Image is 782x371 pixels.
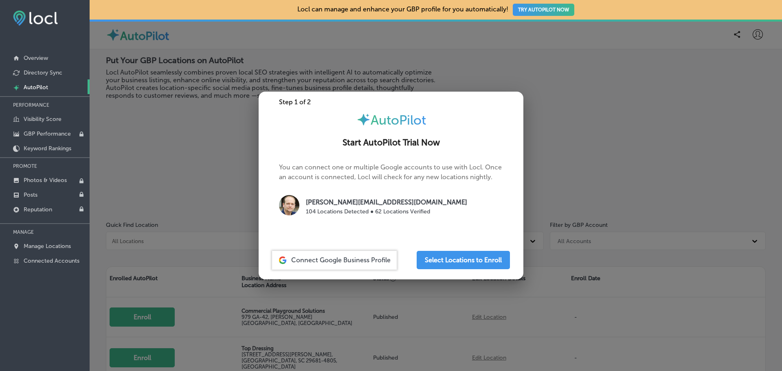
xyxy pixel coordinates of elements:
[13,11,58,26] img: fda3e92497d09a02dc62c9cd864e3231.png
[371,112,426,128] span: AutoPilot
[24,177,67,184] p: Photos & Videos
[356,112,371,127] img: autopilot-icon
[268,138,514,148] h2: Start AutoPilot Trial Now
[24,116,62,123] p: Visibility Score
[24,69,62,76] p: Directory Sync
[24,55,48,61] p: Overview
[279,162,503,225] p: You can connect one or multiple Google accounts to use with Locl. Once an account is connected, L...
[291,256,391,264] span: Connect Google Business Profile
[24,145,71,152] p: Keyword Rankings
[24,243,71,250] p: Manage Locations
[24,206,52,213] p: Reputation
[306,207,467,216] p: 104 Locations Detected ● 62 Locations Verified
[417,251,510,269] button: Select Locations to Enroll
[306,198,467,207] p: [PERSON_NAME][EMAIL_ADDRESS][DOMAIN_NAME]
[24,257,79,264] p: Connected Accounts
[24,191,37,198] p: Posts
[259,98,523,106] div: Step 1 of 2
[24,84,48,91] p: AutoPilot
[24,130,71,137] p: GBP Performance
[513,4,574,16] button: TRY AUTOPILOT NOW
